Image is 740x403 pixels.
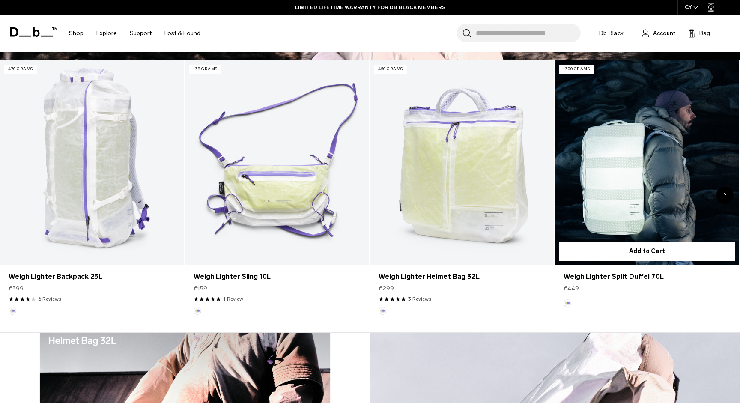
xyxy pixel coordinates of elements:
div: 3 / 5 [370,60,555,333]
a: 3 reviews [408,295,431,303]
a: 6 reviews [38,295,61,303]
span: €299 [379,284,394,293]
a: Weigh Lighter Backpack 25L [9,272,176,282]
div: 4 / 5 [555,60,740,333]
a: Lost & Found [164,18,200,48]
a: Support [130,18,152,48]
span: €159 [194,284,207,293]
button: Aurora [9,307,16,315]
button: Bag [688,28,710,38]
button: Add to Cart [559,242,735,261]
a: Weigh Lighter Helmet Bag 32L [370,60,554,265]
a: Shop [69,18,84,48]
a: Explore [96,18,117,48]
p: 450 grams [374,65,407,74]
div: Next slide [716,187,734,204]
div: 2 / 5 [185,60,370,333]
span: €449 [564,284,579,293]
a: Account [642,28,675,38]
button: Aurora [194,307,201,315]
span: Bag [699,29,710,38]
span: Account [653,29,675,38]
a: Db Black [594,24,629,42]
nav: Main Navigation [63,15,207,52]
a: Weigh Lighter Sling 10L [194,272,361,282]
p: 138 grams [189,65,221,74]
a: Weigh Lighter Helmet Bag 32L [379,272,546,282]
button: Aurora [379,307,386,315]
p: 470 grams [4,65,37,74]
span: €399 [9,284,24,293]
a: Weigh Lighter Split Duffel 70L [555,60,739,265]
a: Weigh Lighter Sling 10L [185,60,369,265]
a: 1 reviews [223,295,243,303]
p: 1300 grams [559,65,594,74]
button: Aurora [564,299,571,307]
a: Weigh Lighter Split Duffel 70L [564,272,731,282]
a: LIMITED LIFETIME WARRANTY FOR DB BLACK MEMBERS [295,3,445,11]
